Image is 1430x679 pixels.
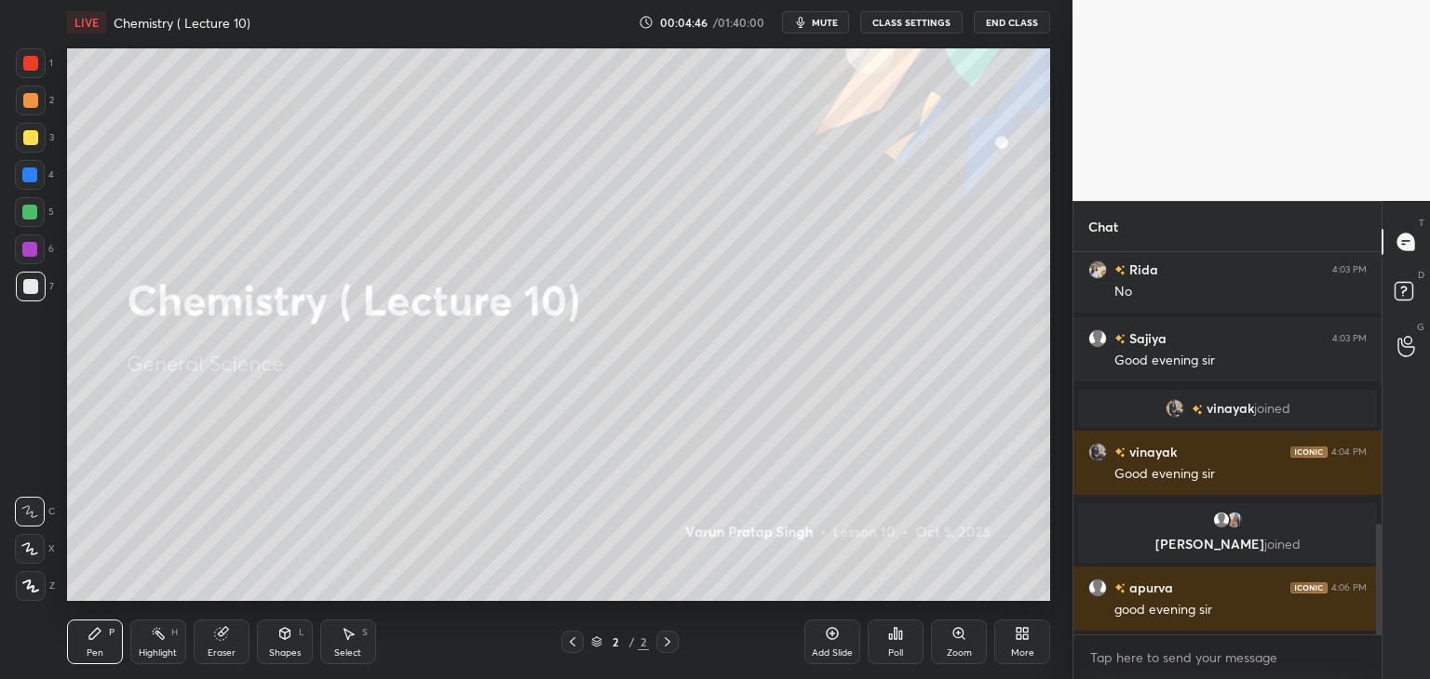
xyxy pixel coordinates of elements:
div: / [628,636,634,647]
div: 4:03 PM [1332,264,1367,275]
div: No [1114,283,1367,301]
div: 4:03 PM [1332,333,1367,344]
div: Good evening sir [1114,465,1367,484]
img: iconic-dark.1390631f.png [1290,582,1328,593]
img: no-rating-badge.077c3623.svg [1192,405,1203,415]
span: joined [1264,535,1301,553]
img: default.png [1088,329,1107,348]
img: f3875319d93b418790e5bcd3c757cca3.jpg [1088,443,1107,461]
button: CLASS SETTINGS [860,11,963,33]
img: iconic-dark.1390631f.png [1290,446,1328,458]
img: no-rating-badge.077c3623.svg [1114,265,1126,275]
div: 2 [638,633,649,650]
p: D [1418,268,1424,282]
h4: Chemistry ( Lecture 10) [114,14,250,32]
div: Poll [888,648,903,658]
div: Add Slide [812,648,853,658]
div: grid [1073,252,1382,635]
div: 4:06 PM [1331,582,1367,593]
div: Select [334,648,361,658]
img: f3875319d93b418790e5bcd3c757cca3.jpg [1166,399,1184,418]
h6: apurva [1126,578,1173,597]
div: More [1011,648,1034,658]
p: T [1419,216,1424,230]
h6: vinayak [1126,442,1177,461]
img: no-rating-badge.077c3623.svg [1114,334,1126,344]
span: vinayak [1207,401,1254,416]
div: S [362,628,368,637]
img: no-rating-badge.077c3623.svg [1114,583,1126,593]
div: 4 [15,160,54,190]
img: 324b7ae3f6e84dbbb3632ae0ad1a0089.jpg [1088,260,1107,279]
img: no-rating-badge.077c3623.svg [1114,447,1126,458]
span: mute [812,16,838,29]
h6: Rida [1126,260,1158,279]
div: 3 [16,123,54,153]
div: Z [16,571,55,601]
p: [PERSON_NAME] [1089,537,1366,552]
div: 5 [15,197,54,227]
div: Highlight [139,648,177,658]
div: 2 [606,636,625,647]
div: 4:04 PM [1331,446,1367,458]
button: mute [782,11,849,33]
div: Zoom [947,648,972,658]
div: 6 [15,234,54,264]
div: C [15,497,55,526]
img: default.png [1212,511,1231,529]
div: L [299,628,304,637]
div: 7 [16,272,54,301]
img: default.png [1088,579,1107,597]
div: Good evening sir [1114,352,1367,370]
p: Chat [1073,202,1133,251]
span: joined [1254,401,1290,416]
div: good evening sir [1114,601,1367,619]
div: Eraser [208,648,236,658]
div: LIVE [67,11,106,33]
p: G [1417,320,1424,334]
div: H [171,628,178,637]
div: P [109,628,115,637]
div: 1 [16,48,53,78]
div: Pen [87,648,103,658]
div: 2 [16,86,54,115]
div: X [15,534,55,564]
h6: Sajiya [1126,328,1167,348]
img: 94bcd89bc7ca4e5a82e5345f6df80e34.jpg [1225,511,1244,529]
button: End Class [974,11,1050,33]
div: Shapes [269,648,301,658]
